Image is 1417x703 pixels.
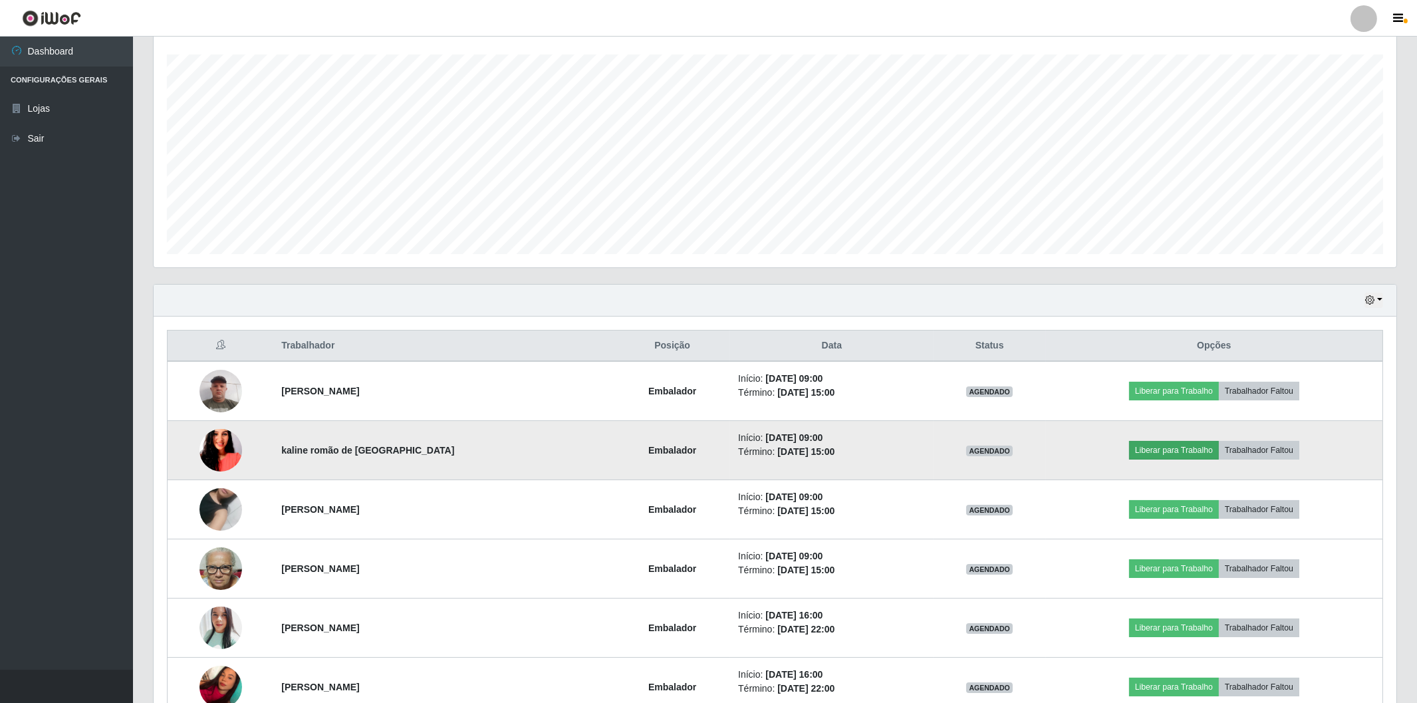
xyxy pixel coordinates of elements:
time: [DATE] 15:00 [777,446,835,457]
strong: [PERSON_NAME] [281,563,359,574]
button: Liberar para Trabalho [1129,500,1219,519]
span: AGENDADO [966,505,1013,515]
img: 1705882680930.jpeg [199,412,242,488]
img: 1709375112510.jpeg [199,362,242,419]
button: Trabalhador Faltou [1219,559,1299,578]
time: [DATE] 09:00 [765,373,823,384]
th: Posição [614,331,730,362]
strong: kaline romão de [GEOGRAPHIC_DATA] [281,445,454,456]
strong: [PERSON_NAME] [281,623,359,633]
time: [DATE] 16:00 [765,669,823,680]
time: [DATE] 15:00 [777,565,835,575]
strong: Embalador [648,623,696,633]
li: Término: [738,623,926,636]
li: Término: [738,504,926,518]
strong: [PERSON_NAME] [281,386,359,396]
li: Término: [738,682,926,696]
button: Trabalhador Faltou [1219,441,1299,460]
li: Início: [738,609,926,623]
img: 1721517353496.jpeg [199,541,242,597]
li: Início: [738,490,926,504]
strong: Embalador [648,563,696,574]
th: Opções [1046,331,1383,362]
button: Trabalhador Faltou [1219,382,1299,400]
time: [DATE] 09:00 [765,492,823,502]
span: AGENDADO [966,564,1013,575]
time: [DATE] 09:00 [765,551,823,561]
button: Trabalhador Faltou [1219,678,1299,696]
img: 1748729241814.jpeg [199,603,242,653]
li: Início: [738,668,926,682]
strong: Embalador [648,445,696,456]
time: [DATE] 15:00 [777,387,835,398]
button: Liberar para Trabalho [1129,619,1219,637]
button: Trabalhador Faltou [1219,619,1299,637]
li: Término: [738,563,926,577]
li: Início: [738,372,926,386]
time: [DATE] 09:00 [765,432,823,443]
span: AGENDADO [966,682,1013,693]
button: Liberar para Trabalho [1129,382,1219,400]
strong: Embalador [648,682,696,692]
button: Liberar para Trabalho [1129,559,1219,578]
img: 1700235311626.jpeg [199,472,242,547]
th: Data [730,331,934,362]
th: Trabalhador [273,331,614,362]
span: AGENDADO [966,623,1013,634]
time: [DATE] 16:00 [765,610,823,621]
strong: Embalador [648,386,696,396]
button: Trabalhador Faltou [1219,500,1299,519]
li: Término: [738,386,926,400]
strong: Embalador [648,504,696,515]
time: [DATE] 22:00 [777,624,835,634]
span: AGENDADO [966,446,1013,456]
li: Início: [738,549,926,563]
time: [DATE] 15:00 [777,505,835,516]
button: Liberar para Trabalho [1129,441,1219,460]
time: [DATE] 22:00 [777,683,835,694]
li: Início: [738,431,926,445]
li: Término: [738,445,926,459]
strong: [PERSON_NAME] [281,682,359,692]
th: Status [934,331,1046,362]
img: CoreUI Logo [22,10,81,27]
span: AGENDADO [966,386,1013,397]
button: Liberar para Trabalho [1129,678,1219,696]
strong: [PERSON_NAME] [281,504,359,515]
